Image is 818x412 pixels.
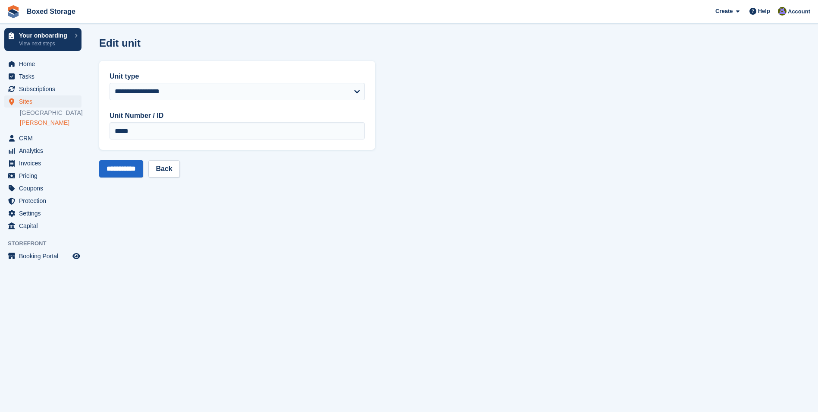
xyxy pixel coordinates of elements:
span: Invoices [19,157,71,169]
a: Boxed Storage [23,4,79,19]
span: Analytics [19,145,71,157]
a: menu [4,220,81,232]
span: Account [788,7,810,16]
span: Storefront [8,239,86,248]
a: menu [4,70,81,82]
span: Protection [19,195,71,207]
a: Preview store [71,251,81,261]
span: Create [715,7,733,16]
a: menu [4,195,81,207]
span: Booking Portal [19,250,71,262]
label: Unit type [110,71,365,82]
a: Your onboarding View next steps [4,28,81,51]
a: [GEOGRAPHIC_DATA] [20,109,81,117]
a: menu [4,83,81,95]
a: menu [4,132,81,144]
h1: Edit unit [99,37,141,49]
a: menu [4,170,81,182]
span: Coupons [19,182,71,194]
p: Your onboarding [19,32,70,38]
a: menu [4,182,81,194]
span: Settings [19,207,71,219]
p: View next steps [19,40,70,48]
span: Pricing [19,170,71,182]
span: Sites [19,95,71,108]
a: Back [148,160,179,177]
span: Capital [19,220,71,232]
span: CRM [19,132,71,144]
label: Unit Number / ID [110,111,365,121]
a: menu [4,207,81,219]
img: Suzanne [778,7,787,16]
a: menu [4,95,81,108]
a: [PERSON_NAME] [20,119,81,127]
img: stora-icon-8386f47178a22dfd0bd8f6a31ec36ba5ce8667c1dd55bd0f319d3a0aa187defe.svg [7,5,20,18]
span: Tasks [19,70,71,82]
a: menu [4,58,81,70]
span: Help [758,7,770,16]
a: menu [4,145,81,157]
span: Home [19,58,71,70]
a: menu [4,250,81,262]
a: menu [4,157,81,169]
span: Subscriptions [19,83,71,95]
